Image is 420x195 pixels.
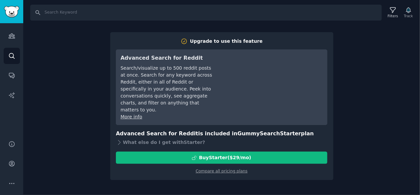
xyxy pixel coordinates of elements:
h3: Advanced Search for Reddit [121,54,214,62]
div: What else do I get with Starter ? [116,138,327,147]
div: Buy Starter ($ 29 /mo ) [199,154,251,161]
button: BuyStarter($29/mo) [116,152,327,164]
span: GummySearch Starter [237,130,301,137]
input: Search Keyword [30,5,382,21]
div: Upgrade to use this feature [190,38,263,45]
h3: Advanced Search for Reddit is included in plan [116,130,327,138]
div: Filters [388,14,398,18]
a: Compare all pricing plans [196,169,247,173]
iframe: YouTube video player [223,54,323,104]
div: Search/visualize up to 500 reddit posts at once. Search for any keyword across Reddit, either in ... [121,65,214,113]
img: GummySearch logo [4,6,19,18]
a: More info [121,114,142,119]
